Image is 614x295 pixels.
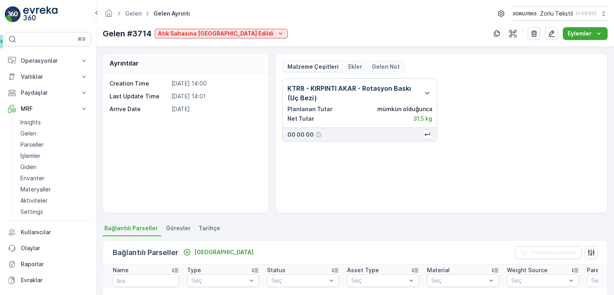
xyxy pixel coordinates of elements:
[171,92,260,100] p: [DATE] 14:01
[271,277,327,285] p: Seç
[512,9,537,18] img: 6-1-9-3_wQBzyll.png
[348,63,362,71] p: Ekler
[5,85,91,101] button: Paydaşlar
[372,63,400,71] p: Gelen Not
[113,274,179,287] input: Ara
[166,224,191,232] span: Görevler
[563,27,608,40] button: Eylemler
[104,12,113,19] a: Ana Sayfa
[315,132,322,138] div: Yardım Araç İkonu
[21,260,88,268] p: Raporlar
[20,208,43,216] p: Settings
[17,161,91,173] a: Giden
[104,224,158,232] span: Bağlantılı Parseller
[103,28,152,40] p: Gelen #3714
[540,10,573,18] p: Zorlu Tekstil
[171,80,260,88] p: [DATE] 14:00
[17,150,91,161] a: İşlemler
[531,249,577,257] p: Filtreleri temizle
[576,10,596,17] p: ( +03:00 )
[180,247,257,257] button: Bağla
[21,228,88,236] p: Kullanıcılar
[377,105,432,113] p: mümkün olduğunca
[158,30,273,38] p: Atık Sahasına [GEOGRAPHIC_DATA] Edildi
[17,139,91,150] a: Parseller
[21,276,88,284] p: Evraklar
[20,185,51,193] p: Materyaller
[413,115,432,123] p: 31.5 kg
[17,206,91,217] a: Settings
[21,73,75,81] p: Varlıklar
[5,256,91,272] a: Raporlar
[351,277,407,285] p: Seç
[507,266,548,274] p: Weight Source
[199,224,220,232] span: Tarihçe
[21,89,75,97] p: Paydaşlar
[125,10,142,17] a: Gelen
[287,63,339,71] p: Malzeme Çeşitleri
[110,58,139,68] p: Ayrıntılar
[17,173,91,184] a: Envanter
[515,246,582,259] button: Filtreleri temizle
[5,6,21,22] img: logo
[21,57,75,65] p: Operasyonlar
[110,105,168,113] p: Arrive Date
[20,163,36,171] p: Giden
[194,248,253,256] p: [GEOGRAPHIC_DATA]
[5,240,91,256] a: Olaylar
[287,131,314,139] p: 00 00 00
[17,184,91,195] a: Materyaller
[152,10,191,18] span: Gelen ayrıntı
[78,36,86,42] p: ⌘B
[21,244,88,252] p: Olaylar
[20,141,44,149] p: Parseller
[5,224,91,240] a: Kullanıcılar
[5,272,91,288] a: Evraklar
[187,266,201,274] p: Type
[17,128,91,139] a: Gelen
[113,247,178,258] p: Bağlantılı Parseller
[113,266,129,274] p: Name
[20,118,41,126] p: Insights
[267,266,285,274] p: Status
[110,80,168,88] p: Creation Time
[5,53,91,69] button: Operasyonlar
[287,84,419,103] p: KTR8 - KIRPINTI AKAR - Rotasyon Baskı (Uç Bezi)
[427,266,450,274] p: Material
[20,130,36,138] p: Gelen
[155,29,288,38] button: Atık Sahasına Kabul Edildi
[287,115,314,123] p: Net Tutar
[110,92,168,100] p: Last Update Time
[287,105,333,113] p: Planlanan Tutar
[191,277,247,285] p: Seç
[21,105,75,113] p: MRF
[347,266,379,274] p: Asset Type
[20,174,44,182] p: Envanter
[511,277,566,285] p: Seç
[171,105,260,113] p: [DATE]
[20,152,40,160] p: İşlemler
[512,6,608,21] button: Zorlu Tekstil(+03:00)
[20,197,48,205] p: Aktiviteler
[431,277,486,285] p: Seç
[568,30,592,38] p: Eylemler
[5,101,91,117] button: MRF
[5,69,91,85] button: Varlıklar
[17,117,91,128] a: Insights
[23,6,58,22] img: logo_light-DOdMpM7g.png
[17,195,91,206] a: Aktiviteler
